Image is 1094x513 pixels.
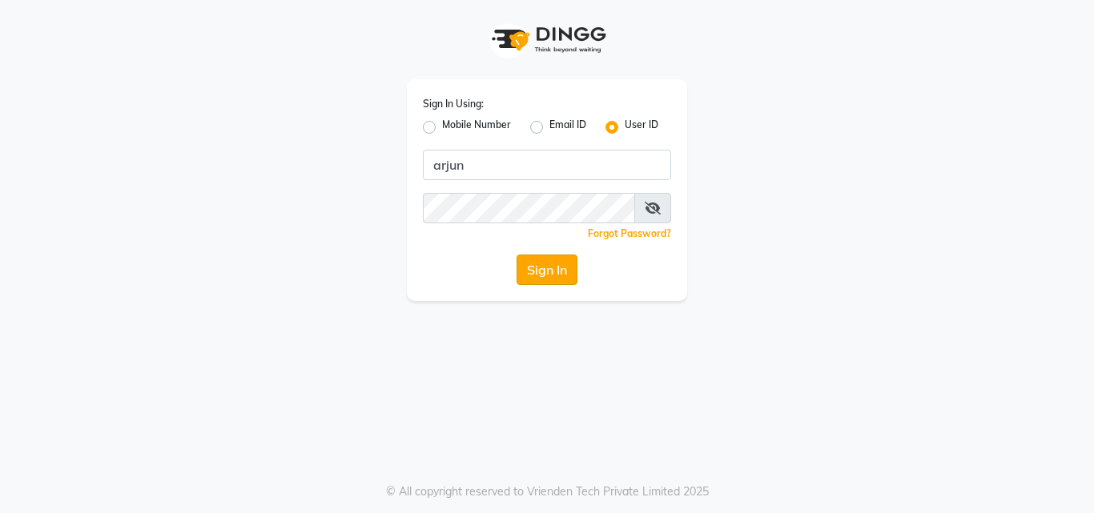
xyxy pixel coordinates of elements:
[483,16,611,63] img: logo1.svg
[423,193,635,223] input: Username
[549,118,586,137] label: Email ID
[625,118,658,137] label: User ID
[423,150,671,180] input: Username
[517,254,577,285] button: Sign In
[442,118,511,137] label: Mobile Number
[588,227,671,239] a: Forgot Password?
[423,97,484,111] label: Sign In Using:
